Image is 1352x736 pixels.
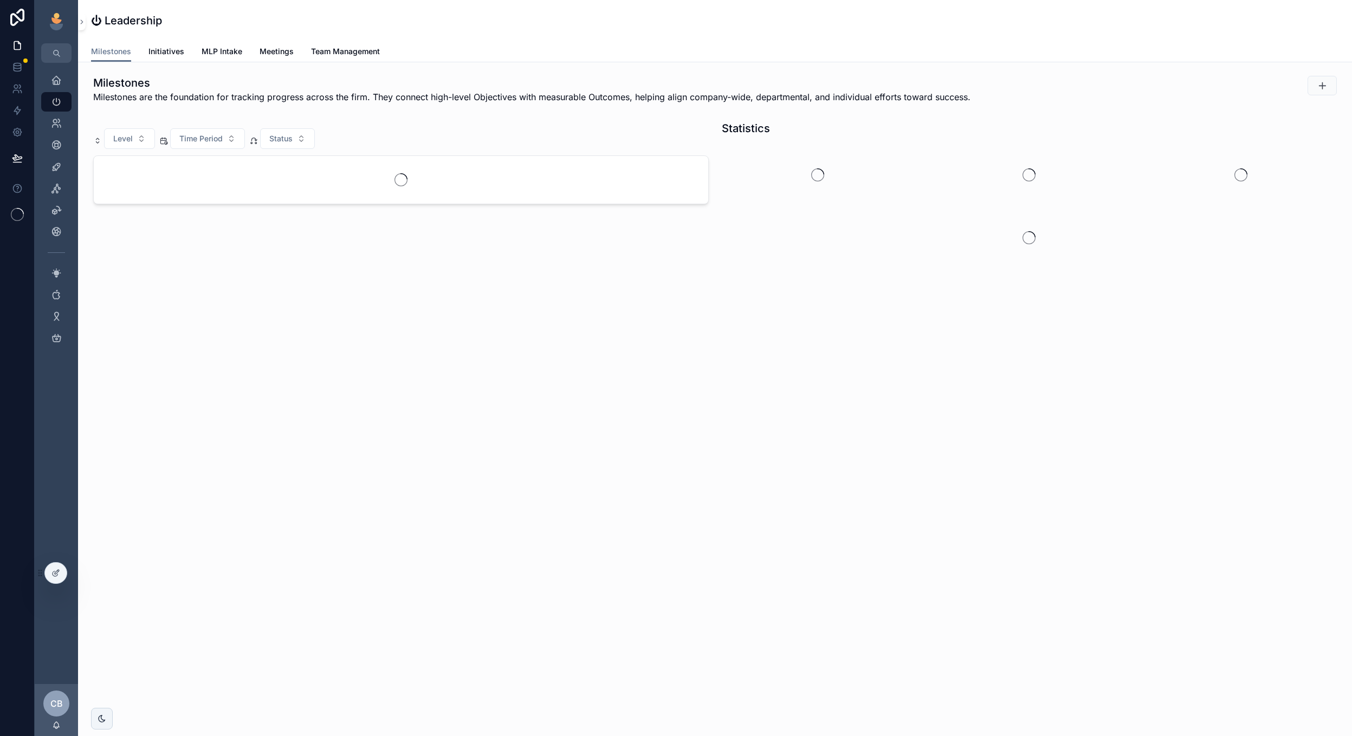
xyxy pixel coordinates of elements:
a: MLP Intake [202,42,242,63]
a: Team Management [311,42,380,63]
span: CB [50,697,63,710]
a: Milestones [91,42,131,62]
h1: Statistics [722,121,770,136]
span: Milestones are the foundation for tracking progress across the firm. They connect high-level Obje... [93,90,971,103]
button: Select Button [104,128,155,149]
div: scrollable content [35,63,78,362]
span: Milestones [91,46,131,57]
button: Select Button [260,128,315,149]
span: Status [269,133,293,144]
h1: Milestones [93,75,971,90]
span: Level [113,133,133,144]
span: MLP Intake [202,46,242,57]
button: Select Button [170,128,245,149]
a: Initiatives [148,42,184,63]
h1: ⏻ Leadership [91,13,162,28]
img: App logo [48,13,65,30]
span: Time Period [179,133,223,144]
span: Team Management [311,46,380,57]
span: Initiatives [148,46,184,57]
span: Meetings [260,46,294,57]
a: Meetings [260,42,294,63]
